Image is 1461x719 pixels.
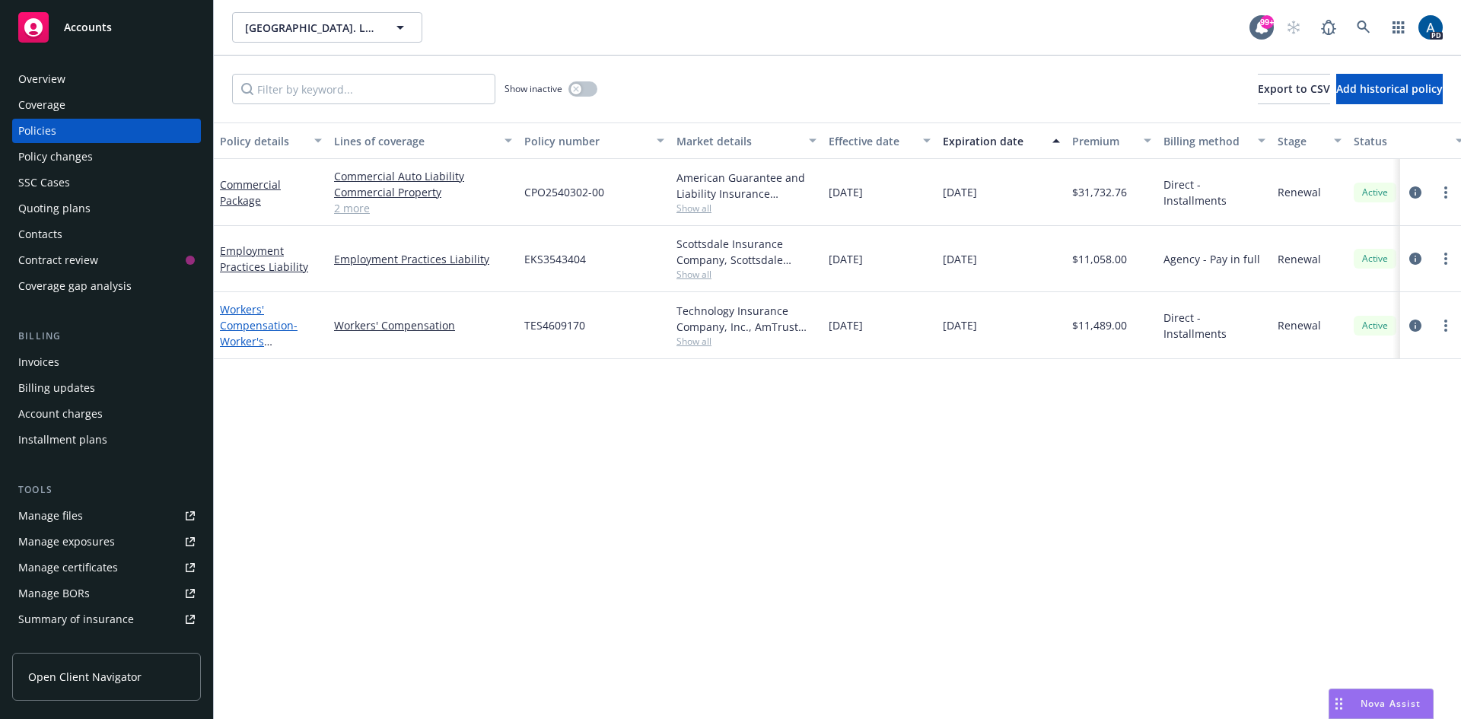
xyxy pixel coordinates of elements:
[1066,122,1157,159] button: Premium
[1157,122,1272,159] button: Billing method
[232,74,495,104] input: Filter by keyword...
[18,428,107,452] div: Installment plans
[18,530,115,554] div: Manage exposures
[28,669,142,685] span: Open Client Navigator
[1163,133,1249,149] div: Billing method
[1437,250,1455,268] a: more
[1360,186,1390,199] span: Active
[12,350,201,374] a: Invoices
[1406,183,1424,202] a: circleInformation
[12,376,201,400] a: Billing updates
[12,67,201,91] a: Overview
[943,251,977,267] span: [DATE]
[12,329,201,344] div: Billing
[18,196,91,221] div: Quoting plans
[220,133,305,149] div: Policy details
[18,402,103,426] div: Account charges
[12,6,201,49] a: Accounts
[12,530,201,554] span: Manage exposures
[676,236,816,268] div: Scottsdale Insurance Company, Scottsdale Insurance Company (Nationwide), RT Specialty Insurance S...
[18,93,65,117] div: Coverage
[937,122,1066,159] button: Expiration date
[12,482,201,498] div: Tools
[1258,74,1330,104] button: Export to CSV
[823,122,937,159] button: Effective date
[12,222,201,247] a: Contacts
[676,202,816,215] span: Show all
[334,133,495,149] div: Lines of coverage
[1361,697,1421,710] span: Nova Assist
[12,93,201,117] a: Coverage
[1329,689,1434,719] button: Nova Assist
[12,428,201,452] a: Installment plans
[334,200,512,216] a: 2 more
[1348,12,1379,43] a: Search
[943,317,977,333] span: [DATE]
[220,243,308,274] a: Employment Practices Liability
[1272,122,1348,159] button: Stage
[505,82,562,95] span: Show inactive
[18,67,65,91] div: Overview
[829,184,863,200] span: [DATE]
[220,177,281,208] a: Commercial Package
[670,122,823,159] button: Market details
[12,248,201,272] a: Contract review
[12,402,201,426] a: Account charges
[12,196,201,221] a: Quoting plans
[676,303,816,335] div: Technology Insurance Company, Inc., AmTrust Financial Services
[1313,12,1344,43] a: Report a Bug
[1278,184,1321,200] span: Renewal
[676,335,816,348] span: Show all
[1354,133,1447,149] div: Status
[943,133,1043,149] div: Expiration date
[18,376,95,400] div: Billing updates
[1418,15,1443,40] img: photo
[334,168,512,184] a: Commercial Auto Liability
[334,251,512,267] a: Employment Practices Liability
[524,184,604,200] span: CPO2540302-00
[18,248,98,272] div: Contract review
[524,251,586,267] span: EKS3543404
[334,317,512,333] a: Workers' Compensation
[676,268,816,281] span: Show all
[18,350,59,374] div: Invoices
[1406,250,1424,268] a: circleInformation
[12,504,201,528] a: Manage files
[18,555,118,580] div: Manage certificates
[18,145,93,169] div: Policy changes
[1278,251,1321,267] span: Renewal
[12,555,201,580] a: Manage certificates
[1163,251,1260,267] span: Agency - Pay in full
[1336,81,1443,96] span: Add historical policy
[676,170,816,202] div: American Guarantee and Liability Insurance Company, Zurich Insurance Group
[12,581,201,606] a: Manage BORs
[334,184,512,200] a: Commercial Property
[1258,81,1330,96] span: Export to CSV
[12,607,201,632] a: Summary of insurance
[12,119,201,143] a: Policies
[12,274,201,298] a: Coverage gap analysis
[1072,317,1127,333] span: $11,489.00
[829,133,914,149] div: Effective date
[1360,252,1390,266] span: Active
[1360,319,1390,332] span: Active
[676,133,800,149] div: Market details
[220,318,298,364] span: - Worker's Compensation
[1278,317,1321,333] span: Renewal
[829,317,863,333] span: [DATE]
[1163,310,1265,342] span: Direct - Installments
[1437,183,1455,202] a: more
[220,302,298,364] a: Workers' Compensation
[829,251,863,267] span: [DATE]
[524,317,585,333] span: TES4609170
[1329,689,1348,718] div: Drag to move
[1278,133,1325,149] div: Stage
[214,122,328,159] button: Policy details
[1383,12,1414,43] a: Switch app
[1072,184,1127,200] span: $31,732.76
[18,581,90,606] div: Manage BORs
[524,133,648,149] div: Policy number
[1072,133,1135,149] div: Premium
[1278,12,1309,43] a: Start snowing
[518,122,670,159] button: Policy number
